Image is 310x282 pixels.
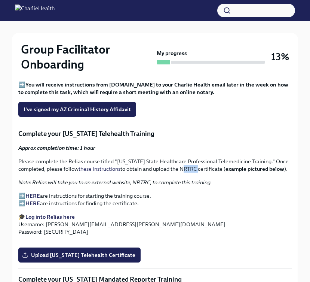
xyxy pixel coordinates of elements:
span: Upload [US_STATE] Telehealth Certificate [24,251,135,259]
p: ➡️ [18,81,292,96]
p: Complete your [US_STATE] Telehealth Training [18,129,292,138]
p: ➡️ are instructions for starting the training course. ➡️ are instructions for finding the certifi... [18,192,292,207]
button: I've signed my AZ Criminal History Affidavit [18,102,136,117]
p: 🎓 Username: [PERSON_NAME][EMAIL_ADDRESS][PERSON_NAME][DOMAIN_NAME] Password: [SECURITY_DATA] [18,213,292,236]
strong: Approx completion time: 1 hour [18,145,95,151]
a: these instructions [79,166,120,172]
span: I've signed my AZ Criminal History Affidavit [24,106,131,113]
label: Upload [US_STATE] Telehealth Certificate [18,248,141,263]
strong: You will receive instructions from [DOMAIN_NAME] to your Charlie Health email later in the week o... [18,81,288,95]
img: CharlieHealth [15,4,55,16]
a: HERE [25,192,40,199]
strong: My progress [157,49,187,57]
h2: Group Facilitator Onboarding [21,42,154,72]
strong: example pictured below [225,166,284,172]
a: Log into Relias here [25,213,75,220]
p: Please complete the Relias course titled "[US_STATE] State Healthcare Professional Telemedicine T... [18,158,292,173]
h3: 13% [271,50,289,64]
em: Note: Relias will take you to an external website, NRTRC, to complete this training. [18,179,212,186]
a: HERE [25,200,40,207]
